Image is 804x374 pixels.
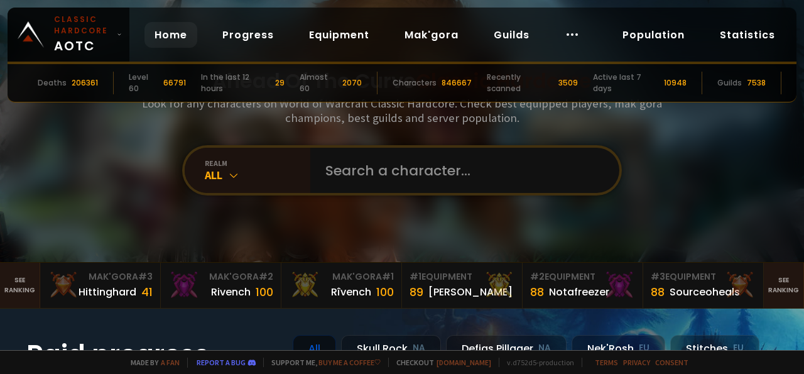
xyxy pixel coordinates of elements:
[168,270,273,283] div: Mak'Gora
[331,284,371,300] div: Rîvench
[161,358,180,367] a: a fan
[212,22,284,48] a: Progress
[410,283,423,300] div: 89
[263,358,381,367] span: Support me,
[54,14,112,55] span: AOTC
[664,77,687,89] div: 10948
[137,96,667,125] h3: Look for any characters on World of Warcraft Classic Hardcore. Check best equipped players, mak'g...
[388,358,491,367] span: Checkout
[413,342,425,355] small: NA
[595,358,618,367] a: Terms
[299,22,379,48] a: Equipment
[670,335,759,362] div: Stitches
[256,283,273,300] div: 100
[410,270,421,283] span: # 1
[144,22,197,48] a: Home
[428,284,513,300] div: [PERSON_NAME]
[129,72,158,94] div: Level 60
[342,77,362,89] div: 2070
[259,270,273,283] span: # 2
[402,263,523,308] a: #1Equipment89[PERSON_NAME]
[300,72,337,94] div: Almost 60
[612,22,695,48] a: Population
[643,263,764,308] a: #3Equipment88Sourceoheals
[79,284,136,300] div: Hittinghard
[48,270,153,283] div: Mak'Gora
[293,335,336,362] div: All
[651,270,756,283] div: Equipment
[410,270,514,283] div: Equipment
[538,342,551,355] small: NA
[651,283,665,300] div: 88
[318,358,381,367] a: Buy me a coffee
[670,284,740,300] div: Sourceoheals
[161,263,281,308] a: Mak'Gora#2Rivench100
[487,72,553,94] div: Recently scanned
[289,270,394,283] div: Mak'Gora
[201,72,270,94] div: In the last 12 hours
[530,270,635,283] div: Equipment
[40,263,161,308] a: Mak'Gora#3Hittinghard41
[484,22,540,48] a: Guilds
[530,270,545,283] span: # 2
[197,358,246,367] a: Report a bug
[593,72,659,94] div: Active last 7 days
[549,284,609,300] div: Notafreezer
[499,358,574,367] span: v. d752d5 - production
[764,263,804,308] a: Seeranking
[717,77,742,89] div: Guilds
[523,263,643,308] a: #2Equipment88Notafreezer
[376,283,394,300] div: 100
[393,77,437,89] div: Characters
[205,168,310,182] div: All
[655,358,688,367] a: Consent
[123,358,180,367] span: Made by
[442,77,472,89] div: 846667
[437,358,491,367] a: [DOMAIN_NAME]
[138,270,153,283] span: # 3
[446,335,567,362] div: Defias Pillager
[141,283,153,300] div: 41
[394,22,469,48] a: Mak'gora
[623,358,650,367] a: Privacy
[38,77,67,89] div: Deaths
[205,158,310,168] div: realm
[275,77,285,89] div: 29
[382,270,394,283] span: # 1
[651,270,665,283] span: # 3
[639,342,649,355] small: EU
[54,14,112,36] small: Classic Hardcore
[341,335,441,362] div: Skull Rock
[530,283,544,300] div: 88
[163,77,186,89] div: 66791
[318,148,604,193] input: Search a character...
[747,77,766,89] div: 7538
[558,77,578,89] div: 3509
[710,22,785,48] a: Statistics
[72,77,98,89] div: 206361
[281,263,402,308] a: Mak'Gora#1Rîvench100
[572,335,665,362] div: Nek'Rosh
[8,8,129,62] a: Classic HardcoreAOTC
[733,342,744,355] small: EU
[211,284,251,300] div: Rivench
